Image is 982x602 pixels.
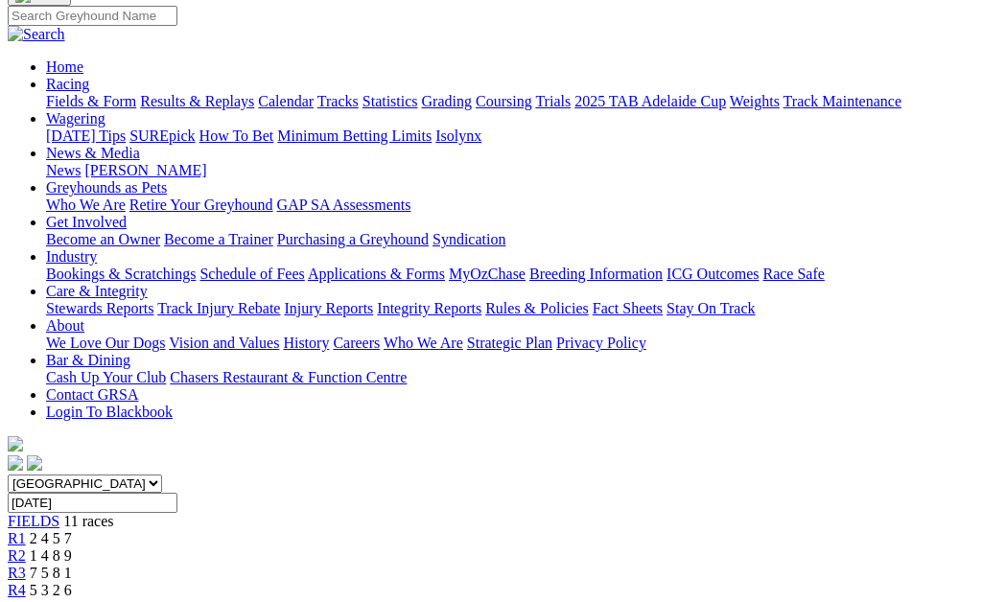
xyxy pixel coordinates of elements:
[433,231,505,247] a: Syndication
[46,300,974,317] div: Care & Integrity
[46,197,126,213] a: Who We Are
[8,565,26,581] a: R3
[277,197,411,213] a: GAP SA Assessments
[46,352,130,368] a: Bar & Dining
[84,162,206,178] a: [PERSON_NAME]
[556,335,646,351] a: Privacy Policy
[783,93,901,109] a: Track Maintenance
[8,547,26,564] a: R2
[46,162,974,179] div: News & Media
[8,6,177,26] input: Search
[666,300,755,316] a: Stay On Track
[46,283,148,299] a: Care & Integrity
[467,335,552,351] a: Strategic Plan
[476,93,532,109] a: Coursing
[46,162,81,178] a: News
[46,335,974,352] div: About
[46,127,974,145] div: Wagering
[46,214,127,230] a: Get Involved
[164,231,273,247] a: Become a Trainer
[46,231,974,248] div: Get Involved
[46,300,153,316] a: Stewards Reports
[30,582,72,598] span: 5 3 2 6
[8,26,65,43] img: Search
[30,530,72,546] span: 2 4 5 7
[27,455,42,471] img: twitter.svg
[8,530,26,546] a: R1
[46,317,84,334] a: About
[485,300,589,316] a: Rules & Policies
[170,369,407,385] a: Chasers Restaurant & Function Centre
[46,335,165,351] a: We Love Our Dogs
[529,266,663,282] a: Breeding Information
[333,335,380,351] a: Careers
[46,76,89,92] a: Racing
[277,231,429,247] a: Purchasing a Greyhound
[46,248,97,265] a: Industry
[762,266,824,282] a: Race Safe
[46,197,974,214] div: Greyhounds as Pets
[422,93,472,109] a: Grading
[435,127,481,144] a: Isolynx
[46,93,136,109] a: Fields & Form
[46,266,196,282] a: Bookings & Scratchings
[362,93,418,109] a: Statistics
[46,127,126,144] a: [DATE] Tips
[283,335,329,351] a: History
[317,93,359,109] a: Tracks
[284,300,373,316] a: Injury Reports
[8,493,177,513] input: Select date
[535,93,571,109] a: Trials
[593,300,663,316] a: Fact Sheets
[666,266,759,282] a: ICG Outcomes
[8,436,23,451] img: logo-grsa-white.png
[308,266,445,282] a: Applications & Forms
[46,369,974,386] div: Bar & Dining
[46,93,974,110] div: Racing
[377,300,481,316] a: Integrity Reports
[199,266,304,282] a: Schedule of Fees
[46,58,83,75] a: Home
[46,386,138,403] a: Contact GRSA
[46,266,974,283] div: Industry
[46,145,140,161] a: News & Media
[8,582,26,598] a: R4
[46,369,166,385] a: Cash Up Your Club
[8,513,59,529] a: FIELDS
[46,231,160,247] a: Become an Owner
[8,455,23,471] img: facebook.svg
[30,547,72,564] span: 1 4 8 9
[730,93,780,109] a: Weights
[46,110,105,127] a: Wagering
[46,179,167,196] a: Greyhounds as Pets
[63,513,113,529] span: 11 races
[574,93,726,109] a: 2025 TAB Adelaide Cup
[199,127,274,144] a: How To Bet
[384,335,463,351] a: Who We Are
[30,565,72,581] span: 7 5 8 1
[140,93,254,109] a: Results & Replays
[157,300,280,316] a: Track Injury Rebate
[46,404,173,420] a: Login To Blackbook
[129,127,195,144] a: SUREpick
[277,127,432,144] a: Minimum Betting Limits
[258,93,314,109] a: Calendar
[449,266,526,282] a: MyOzChase
[129,197,273,213] a: Retire Your Greyhound
[169,335,279,351] a: Vision and Values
